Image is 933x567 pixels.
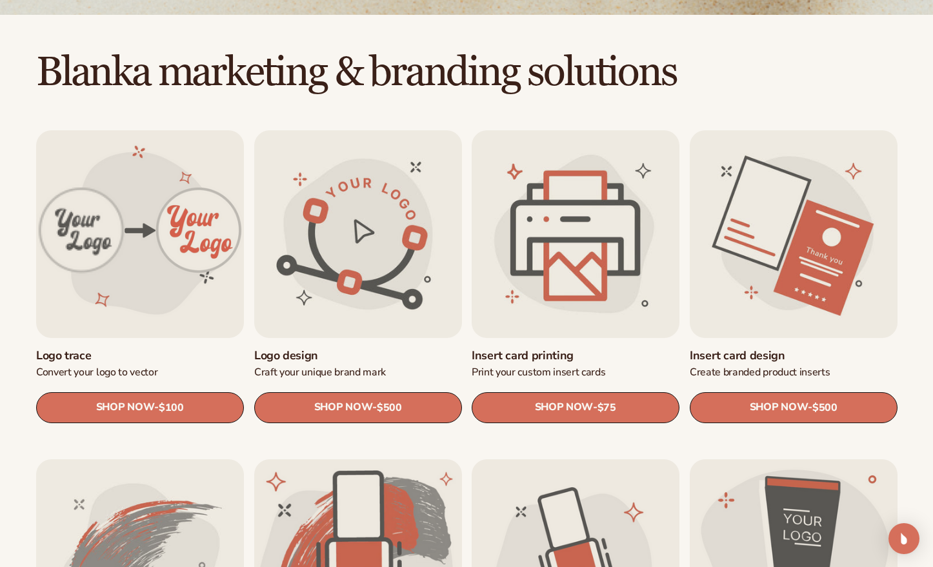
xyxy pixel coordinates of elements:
a: SHOP NOW- $75 [472,392,679,423]
a: SHOP NOW- $500 [690,392,898,423]
span: SHOP NOW [314,401,372,413]
a: SHOP NOW- $500 [254,392,462,423]
div: Open Intercom Messenger [888,523,919,554]
span: SHOP NOW [535,401,593,413]
span: $500 [376,402,401,414]
a: Logo design [254,348,462,363]
a: Logo trace [36,348,244,363]
span: SHOP NOW [749,401,807,413]
span: $500 [812,402,837,414]
span: $75 [597,402,616,414]
span: SHOP NOW [96,401,154,413]
a: Insert card printing [472,348,679,363]
a: Insert card design [690,348,898,363]
span: $100 [159,402,184,414]
a: SHOP NOW- $100 [36,392,244,423]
